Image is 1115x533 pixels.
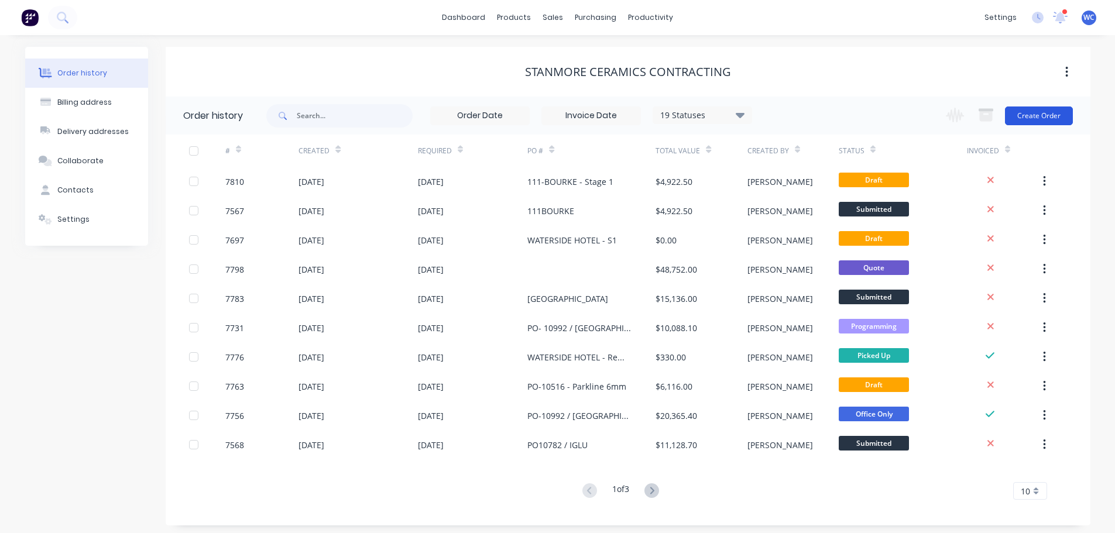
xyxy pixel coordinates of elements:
[527,380,626,393] div: PO-10516 - Parkline 6mm
[527,205,574,217] div: 111BOURKE
[436,9,491,26] a: dashboard
[656,176,692,188] div: $4,922.50
[25,146,148,176] button: Collaborate
[839,407,909,421] span: Office Only
[839,436,909,451] span: Submitted
[299,205,324,217] div: [DATE]
[839,348,909,363] span: Picked Up
[225,380,244,393] div: 7763
[527,439,588,451] div: PO10782 / IGLU
[656,351,686,363] div: $330.00
[747,205,813,217] div: [PERSON_NAME]
[225,293,244,305] div: 7783
[1083,12,1095,23] span: WC
[747,146,789,156] div: Created By
[57,68,107,78] div: Order history
[622,9,679,26] div: productivity
[656,410,697,422] div: $20,365.40
[299,146,330,156] div: Created
[1021,485,1030,497] span: 10
[25,176,148,205] button: Contacts
[21,9,39,26] img: Factory
[527,234,617,246] div: WATERSIDE HOTEL - S1
[225,439,244,451] div: 7568
[747,322,813,334] div: [PERSON_NAME]
[299,293,324,305] div: [DATE]
[418,293,444,305] div: [DATE]
[431,107,529,125] input: Order Date
[747,380,813,393] div: [PERSON_NAME]
[225,234,244,246] div: 7697
[25,59,148,88] button: Order history
[747,234,813,246] div: [PERSON_NAME]
[225,135,299,167] div: #
[418,263,444,276] div: [DATE]
[57,214,90,225] div: Settings
[839,146,864,156] div: Status
[225,410,244,422] div: 7756
[418,146,452,156] div: Required
[299,380,324,393] div: [DATE]
[747,351,813,363] div: [PERSON_NAME]
[656,380,692,393] div: $6,116.00
[299,351,324,363] div: [DATE]
[225,263,244,276] div: 7798
[839,290,909,304] span: Submitted
[57,185,94,195] div: Contacts
[656,234,677,246] div: $0.00
[418,410,444,422] div: [DATE]
[299,322,324,334] div: [DATE]
[527,146,543,156] div: PO #
[747,135,839,167] div: Created By
[25,117,148,146] button: Delivery addresses
[299,176,324,188] div: [DATE]
[542,107,640,125] input: Invoice Date
[839,231,909,246] span: Draft
[225,205,244,217] div: 7567
[525,65,731,79] div: Stanmore Ceramics Contracting
[225,176,244,188] div: 7810
[418,205,444,217] div: [DATE]
[656,146,700,156] div: Total Value
[839,319,909,333] span: Programming
[418,322,444,334] div: [DATE]
[299,263,324,276] div: [DATE]
[653,109,752,122] div: 19 Statuses
[839,260,909,275] span: Quote
[656,322,697,334] div: $10,088.10
[839,173,909,187] span: Draft
[656,263,697,276] div: $48,752.00
[527,410,632,422] div: PO-10992 / [GEOGRAPHIC_DATA]-CENTRAL - Material
[57,156,104,166] div: Collaborate
[57,126,129,137] div: Delivery addresses
[839,135,967,167] div: Status
[747,293,813,305] div: [PERSON_NAME]
[225,322,244,334] div: 7731
[418,439,444,451] div: [DATE]
[418,351,444,363] div: [DATE]
[839,377,909,392] span: Draft
[967,135,1040,167] div: Invoiced
[418,135,528,167] div: Required
[418,176,444,188] div: [DATE]
[537,9,569,26] div: sales
[418,234,444,246] div: [DATE]
[225,351,244,363] div: 7776
[656,135,747,167] div: Total Value
[979,9,1023,26] div: settings
[418,380,444,393] div: [DATE]
[57,97,112,108] div: Billing address
[747,176,813,188] div: [PERSON_NAME]
[299,410,324,422] div: [DATE]
[612,483,629,500] div: 1 of 3
[299,234,324,246] div: [DATE]
[747,263,813,276] div: [PERSON_NAME]
[527,176,613,188] div: 111-BOURKE - Stage 1
[656,439,697,451] div: $11,128.70
[569,9,622,26] div: purchasing
[527,293,608,305] div: [GEOGRAPHIC_DATA]
[297,104,413,128] input: Search...
[527,351,632,363] div: WATERSIDE HOTEL - Remake Strips
[747,410,813,422] div: [PERSON_NAME]
[299,135,417,167] div: Created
